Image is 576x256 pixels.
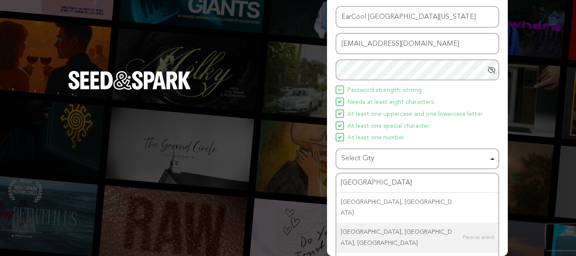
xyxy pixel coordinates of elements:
[68,71,191,107] a: Seed&Spark Homepage
[347,121,430,132] span: At least one special character.
[338,88,342,91] img: Seed&Spark Icon
[347,97,435,108] span: Needs at least eight characters.
[336,223,498,253] div: [GEOGRAPHIC_DATA], [GEOGRAPHIC_DATA], [GEOGRAPHIC_DATA]
[338,135,342,139] img: Seed&Spark Icon
[338,112,342,115] img: Seed&Spark Icon
[336,174,498,193] input: Select City
[347,85,422,96] span: Password strength: strong
[336,193,498,223] div: [GEOGRAPHIC_DATA], [GEOGRAPHIC_DATA]
[338,124,342,127] img: Seed&Spark Icon
[347,109,483,120] span: At least one uppercase and one lowercase letter.
[68,71,191,90] img: Seed&Spark Logo
[338,100,342,103] img: Seed&Spark Icon
[336,6,499,28] input: Name
[342,153,488,165] div: Select City
[487,66,496,74] a: Hide Password
[347,133,405,143] span: At least one number.
[336,33,499,55] input: Email address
